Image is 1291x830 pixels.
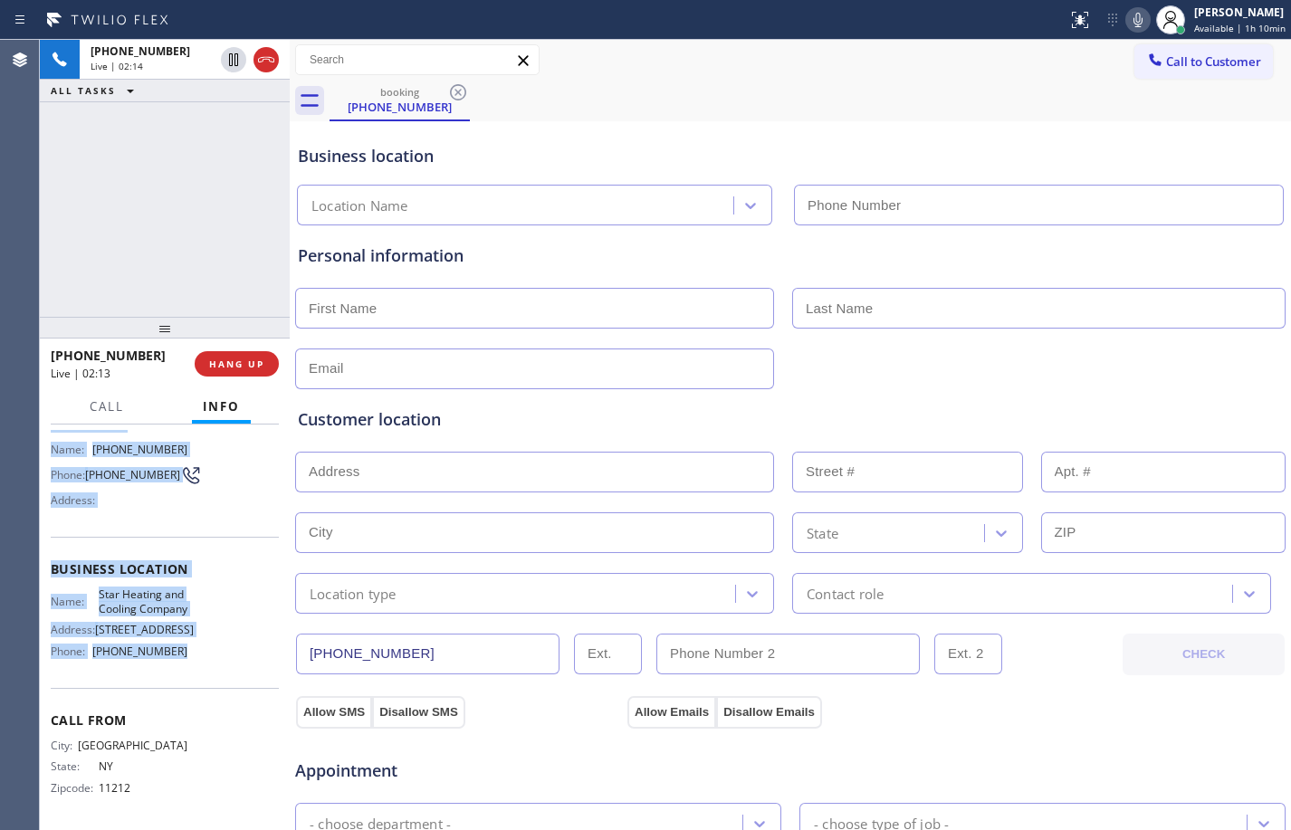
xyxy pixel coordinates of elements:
[296,634,559,674] input: Phone Number
[51,347,166,364] span: [PHONE_NUMBER]
[298,407,1283,432] div: Customer location
[79,389,135,425] button: Call
[51,468,85,482] span: Phone:
[794,185,1284,225] input: Phone Number
[209,358,264,370] span: HANG UP
[99,759,188,773] span: NY
[295,288,774,329] input: First Name
[92,644,187,658] span: [PHONE_NUMBER]
[51,781,99,795] span: Zipcode:
[792,452,1023,492] input: Street #
[51,623,95,636] span: Address:
[40,80,152,101] button: ALL TASKS
[331,81,468,119] div: (718) 257-1300
[298,144,1283,168] div: Business location
[298,243,1283,268] div: Personal information
[51,493,99,507] span: Address:
[331,99,468,115] div: [PHONE_NUMBER]
[296,45,539,74] input: Search
[99,587,188,615] span: Star Heating and Cooling Company
[221,47,246,72] button: Hold Customer
[51,560,279,577] span: Business location
[311,196,408,216] div: Location Name
[203,398,240,415] span: Info
[295,512,774,553] input: City
[792,288,1286,329] input: Last Name
[51,366,110,381] span: Live | 02:13
[51,739,78,752] span: City:
[807,583,884,604] div: Contact role
[1134,44,1273,79] button: Call to Customer
[574,634,642,674] input: Ext.
[51,644,92,658] span: Phone:
[91,43,190,59] span: [PHONE_NUMBER]
[1166,53,1261,70] span: Call to Customer
[1125,7,1151,33] button: Mute
[934,634,1002,674] input: Ext. 2
[1194,22,1286,34] span: Available | 1h 10min
[1194,5,1286,20] div: [PERSON_NAME]
[331,85,468,99] div: booking
[85,468,180,482] span: [PHONE_NUMBER]
[253,47,279,72] button: Hang up
[51,711,279,729] span: Call From
[656,634,920,674] input: Phone Number 2
[195,351,279,377] button: HANG UP
[51,595,99,608] span: Name:
[51,443,92,456] span: Name:
[95,623,194,636] span: [STREET_ADDRESS]
[372,696,465,729] button: Disallow SMS
[1041,452,1286,492] input: Apt. #
[310,583,397,604] div: Location type
[295,758,623,783] span: Appointment
[295,348,774,389] input: Email
[51,84,116,97] span: ALL TASKS
[716,696,822,729] button: Disallow Emails
[92,443,187,456] span: [PHONE_NUMBER]
[1041,512,1286,553] input: ZIP
[99,781,188,795] span: 11212
[91,60,143,72] span: Live | 02:14
[296,696,372,729] button: Allow SMS
[90,398,124,415] span: Call
[295,452,774,492] input: Address
[192,389,251,425] button: Info
[807,522,838,543] div: State
[78,739,187,752] span: [GEOGRAPHIC_DATA]
[51,759,99,773] span: State:
[1123,634,1285,675] button: CHECK
[627,696,716,729] button: Allow Emails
